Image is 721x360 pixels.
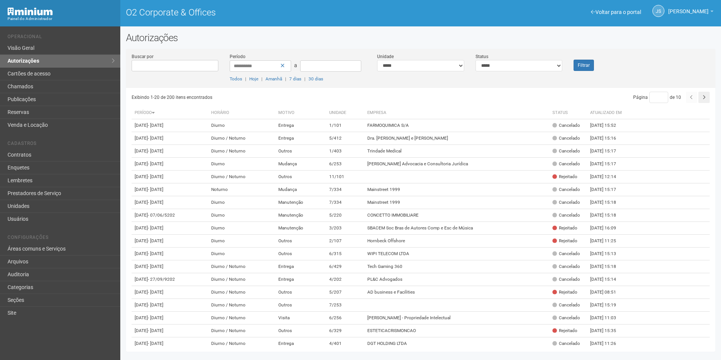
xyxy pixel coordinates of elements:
[364,235,549,248] td: Hornbeck Offshore
[364,273,549,286] td: PL&C Advogados
[132,299,209,312] td: [DATE]
[148,328,163,333] span: - [DATE]
[552,161,580,167] div: Cancelado
[552,135,580,142] div: Cancelado
[326,299,364,312] td: 7/253
[132,286,209,299] td: [DATE]
[326,222,364,235] td: 3/203
[326,183,364,196] td: 7/334
[552,302,580,308] div: Cancelado
[275,158,327,171] td: Mudança
[326,196,364,209] td: 7/334
[132,92,421,103] div: Exibindo 1-20 de 200 itens encontrados
[587,145,629,158] td: [DATE] 15:17
[275,299,327,312] td: Outros
[230,76,242,82] a: Todos
[208,235,275,248] td: Diurno
[552,238,577,244] div: Rejeitado
[148,264,163,269] span: - [DATE]
[132,273,209,286] td: [DATE]
[148,277,175,282] span: - 27/09/9202
[587,299,629,312] td: [DATE] 15:19
[552,340,580,347] div: Cancelado
[326,325,364,337] td: 6/329
[208,158,275,171] td: Diurno
[208,337,275,350] td: Diurno / Noturno
[326,248,364,260] td: 6/315
[208,273,275,286] td: Diurno / Noturno
[364,248,549,260] td: WIPI TELECOM LTDA
[326,286,364,299] td: 5/207
[275,337,327,350] td: Entrega
[132,53,153,60] label: Buscar por
[148,315,163,320] span: - [DATE]
[326,260,364,273] td: 6/429
[275,107,327,119] th: Motivo
[574,60,594,71] button: Filtrar
[208,260,275,273] td: Diurno / Noturno
[208,325,275,337] td: Diurno / Noturno
[275,273,327,286] td: Entrega
[364,337,549,350] td: DGT HOLDING LTDA
[364,107,549,119] th: Empresa
[148,289,163,295] span: - [DATE]
[552,263,580,270] div: Cancelado
[552,315,580,321] div: Cancelado
[549,107,587,119] th: Status
[208,286,275,299] td: Diurno / Noturno
[552,328,577,334] div: Rejeitado
[326,107,364,119] th: Unidade
[587,337,629,350] td: [DATE] 11:26
[132,260,209,273] td: [DATE]
[132,235,209,248] td: [DATE]
[8,34,115,42] li: Operacional
[275,132,327,145] td: Entrega
[326,119,364,132] td: 1/101
[148,341,163,346] span: - [DATE]
[208,222,275,235] td: Diurno
[364,222,549,235] td: SBACEM Soc Bras de Autores Comp e Esc de Música
[587,183,629,196] td: [DATE] 15:17
[275,119,327,132] td: Entrega
[587,209,629,222] td: [DATE] 15:18
[132,119,209,132] td: [DATE]
[587,325,629,337] td: [DATE] 15:35
[275,286,327,299] td: Outros
[132,145,209,158] td: [DATE]
[148,200,163,205] span: - [DATE]
[148,174,163,179] span: - [DATE]
[552,212,580,218] div: Cancelado
[587,222,629,235] td: [DATE] 16:09
[552,225,577,231] div: Rejeitado
[208,119,275,132] td: Diurno
[208,107,275,119] th: Horário
[326,209,364,222] td: 5/220
[275,209,327,222] td: Manutenção
[308,76,323,82] a: 30 dias
[289,76,301,82] a: 7 dias
[132,196,209,209] td: [DATE]
[326,132,364,145] td: 5/412
[132,222,209,235] td: [DATE]
[208,183,275,196] td: Noturno
[208,248,275,260] td: Diurno
[208,145,275,158] td: Diurno / Noturno
[275,222,327,235] td: Manutenção
[275,325,327,337] td: Outros
[587,248,629,260] td: [DATE] 15:13
[275,248,327,260] td: Outros
[552,251,580,257] div: Cancelado
[148,187,163,192] span: - [DATE]
[8,8,53,15] img: Minium
[476,53,488,60] label: Status
[132,209,209,222] td: [DATE]
[275,260,327,273] td: Entrega
[326,145,364,158] td: 1/403
[587,107,629,119] th: Atualizado em
[591,9,641,15] a: Voltar para o portal
[208,171,275,183] td: Diurno / Noturno
[249,76,258,82] a: Hoje
[552,122,580,129] div: Cancelado
[132,171,209,183] td: [DATE]
[261,76,262,82] span: |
